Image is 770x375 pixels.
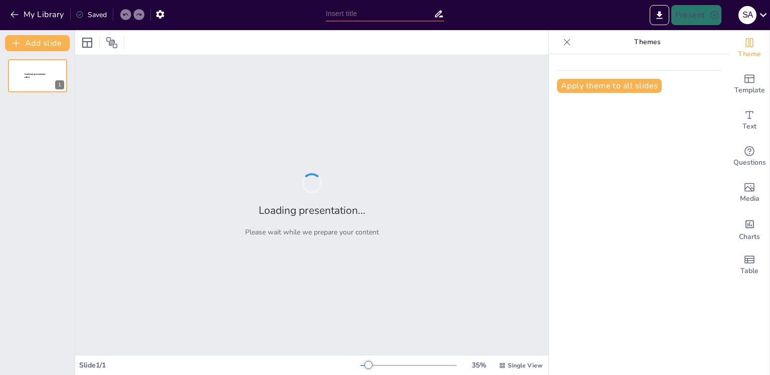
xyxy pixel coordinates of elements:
span: Table [740,266,758,277]
div: Add text boxes [729,102,769,139]
div: Add images, graphics, shapes or video [729,175,769,211]
div: Change the overall theme [729,30,769,66]
p: Please wait while we prepare your content [245,227,379,237]
button: Apply theme to all slides [557,79,662,93]
p: Themes [575,30,719,54]
div: Add a table [729,247,769,283]
span: Position [106,37,118,49]
span: Template [734,85,765,96]
h2: Loading presentation... [259,203,365,217]
span: Theme [738,49,761,60]
input: Insert title [326,7,434,21]
span: Text [742,121,756,132]
button: My Library [8,7,68,23]
div: Layout [79,35,95,51]
div: Get real-time input from your audience [729,139,769,175]
button: Add slide [5,35,70,51]
span: Media [740,193,759,204]
span: Single View [508,361,542,369]
span: Sendsteps presentation editor [25,73,46,79]
div: S a [738,6,756,24]
div: 35 % [467,360,491,370]
div: Add ready made slides [729,66,769,102]
button: Present [671,5,721,25]
span: Charts [739,231,760,242]
span: Questions [733,157,766,168]
div: 1 [8,59,67,92]
div: Slide 1 / 1 [79,360,360,370]
div: Add charts and graphs [729,211,769,247]
button: Export to PowerPoint [650,5,669,25]
div: 1 [55,80,64,89]
button: S a [738,5,756,25]
div: Saved [76,10,107,20]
